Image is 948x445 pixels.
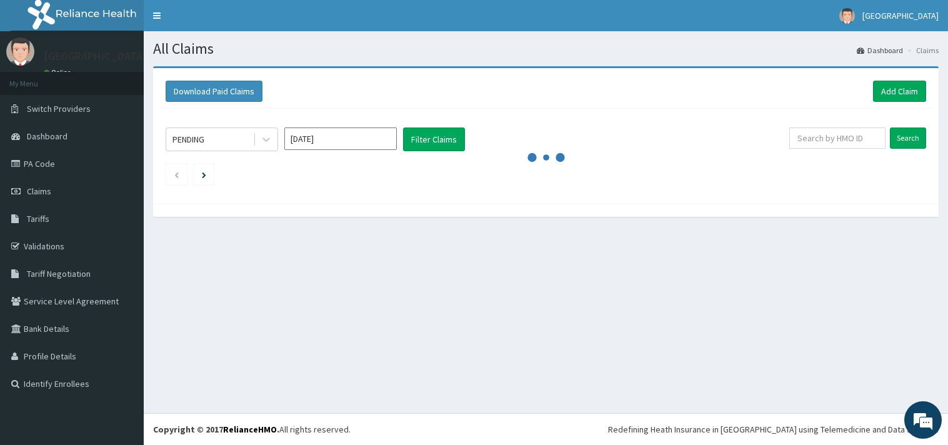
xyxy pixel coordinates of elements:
[27,268,91,279] span: Tariff Negotiation
[873,81,926,102] a: Add Claim
[27,131,67,142] span: Dashboard
[172,133,204,146] div: PENDING
[27,213,49,224] span: Tariffs
[527,139,565,176] svg: audio-loading
[174,169,179,180] a: Previous page
[44,51,147,62] p: [GEOGRAPHIC_DATA]
[223,424,277,435] a: RelianceHMO
[839,8,855,24] img: User Image
[27,103,91,114] span: Switch Providers
[202,169,206,180] a: Next page
[890,127,926,149] input: Search
[403,127,465,151] button: Filter Claims
[153,41,939,57] h1: All Claims
[44,68,74,77] a: Online
[284,127,397,150] input: Select Month and Year
[27,186,51,197] span: Claims
[862,10,939,21] span: [GEOGRAPHIC_DATA]
[789,127,886,149] input: Search by HMO ID
[904,45,939,56] li: Claims
[608,423,939,436] div: Redefining Heath Insurance in [GEOGRAPHIC_DATA] using Telemedicine and Data Science!
[144,413,948,445] footer: All rights reserved.
[857,45,903,56] a: Dashboard
[6,37,34,66] img: User Image
[166,81,262,102] button: Download Paid Claims
[153,424,279,435] strong: Copyright © 2017 .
